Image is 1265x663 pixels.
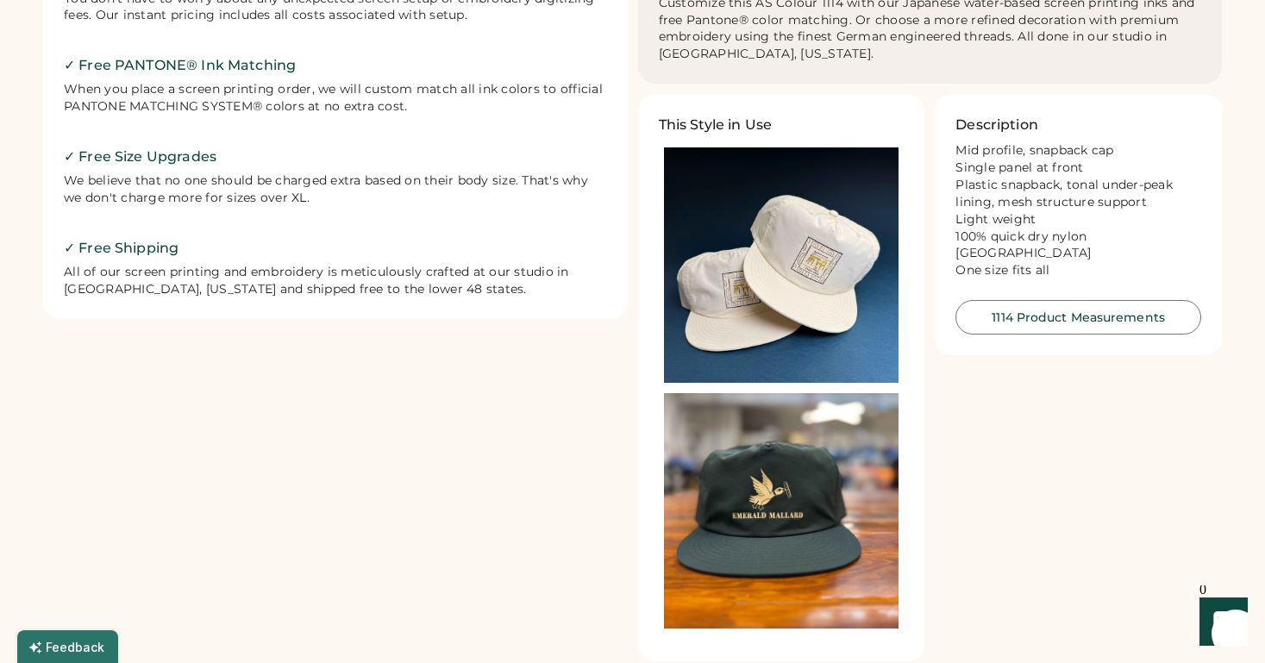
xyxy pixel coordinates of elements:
[664,393,899,629] img: Olive Green AS Colour 1114 Surf Hat printed with an image of a mallard holding a baguette in its ...
[955,115,1038,135] h3: Description
[664,147,899,383] img: Ecru color hat with logo printed on a blue background
[64,81,607,116] div: When you place a screen printing order, we will custom match all ink colors to official PANTONE M...
[64,147,607,167] h2: ✓ Free Size Upgrades
[659,115,773,135] h3: This Style in Use
[64,238,607,259] h2: ✓ Free Shipping
[955,142,1201,279] div: Mid profile, snapback cap Single panel at front Plastic snapback, tonal under-peak lining, mesh s...
[1183,585,1257,660] iframe: Front Chat
[955,300,1201,335] button: 1114 Product Measurements
[64,55,607,76] h2: ✓ Free PANTONE® Ink Matching
[64,264,607,298] div: All of our screen printing and embroidery is meticulously crafted at our studio in [GEOGRAPHIC_DA...
[64,172,607,207] div: We believe that no one should be charged extra based on their body size. That's why we don't char...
